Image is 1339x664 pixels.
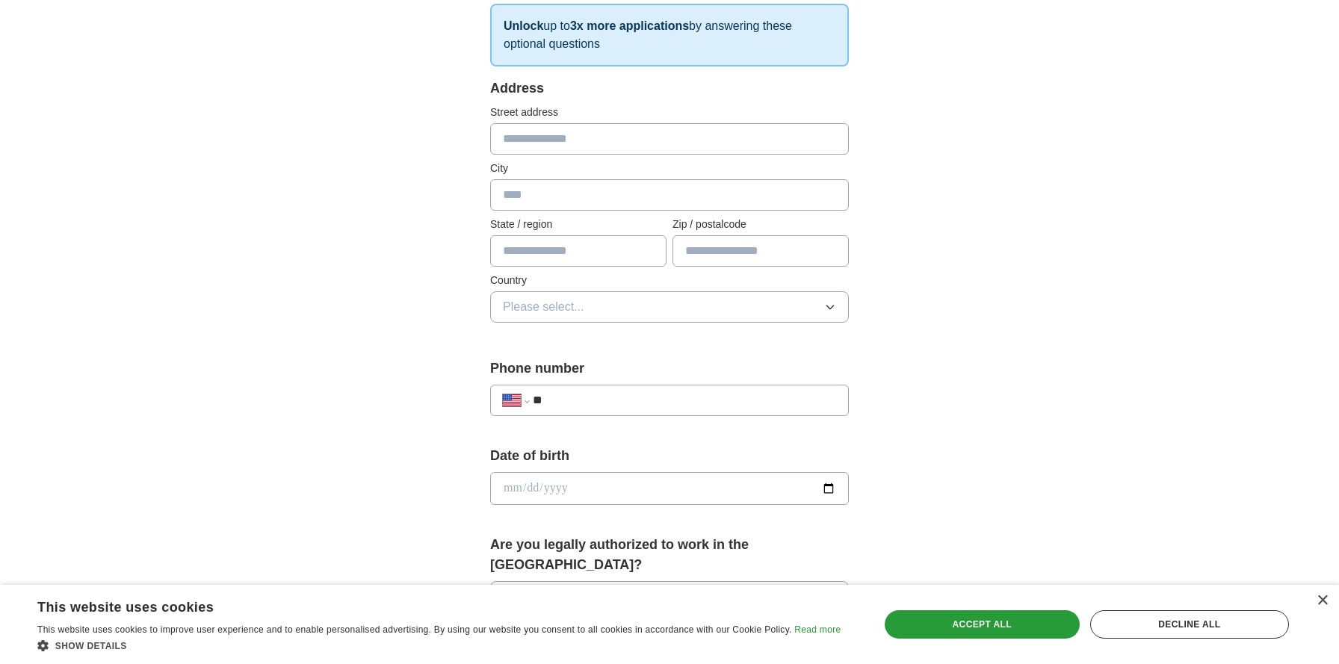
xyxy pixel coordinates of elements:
button: Please select... [490,581,849,612]
label: Date of birth [490,446,849,466]
div: Show details [37,638,841,653]
label: City [490,161,849,176]
div: This website uses cookies [37,594,803,616]
label: Phone number [490,359,849,379]
label: Are you legally authorized to work in the [GEOGRAPHIC_DATA]? [490,535,849,575]
span: This website uses cookies to improve user experience and to enable personalised advertising. By u... [37,624,792,635]
label: State / region [490,217,667,232]
label: Street address [490,105,849,120]
label: Zip / postalcode [672,217,849,232]
button: Please select... [490,291,849,323]
div: Close [1317,595,1328,606]
span: Show details [55,641,127,651]
span: Please select... [503,298,584,316]
div: Address [490,78,849,99]
div: Decline all [1090,610,1289,639]
a: Read more, opens a new window [794,624,841,635]
div: Accept all [885,610,1080,639]
strong: Unlock [504,19,543,32]
p: up to by answering these optional questions [490,4,849,66]
strong: 3x more applications [570,19,689,32]
label: Country [490,273,849,288]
